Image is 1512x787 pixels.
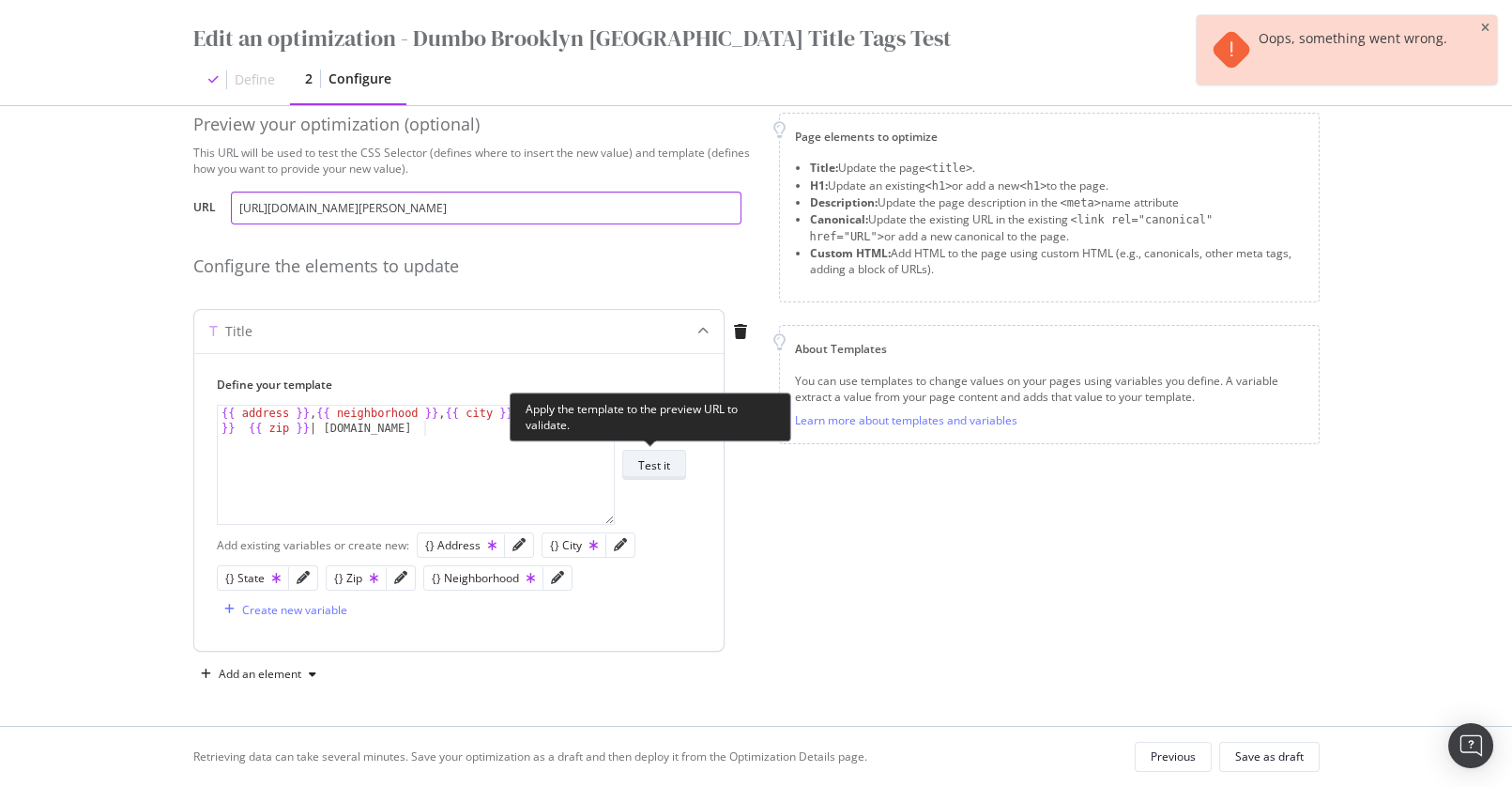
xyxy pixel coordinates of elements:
div: {} Neighborhood [432,570,535,586]
div: Save as draft [1235,748,1304,764]
div: 2 [305,69,313,88]
div: pencil [512,538,526,551]
li: Update the existing URL in the existing or add a new canonical to the page. [810,211,1304,245]
div: pencil [394,571,407,584]
button: Add an element [193,659,324,689]
span: <h1> [925,179,953,193]
div: {} City [550,537,598,553]
strong: H1: [810,177,828,193]
span: <link rel="canonical" href="URL"> [810,213,1214,243]
div: {} Address [425,537,496,553]
strong: Description: [810,194,878,210]
span: <h1> [1019,179,1046,193]
button: Test it [622,450,686,480]
div: Page elements to optimize [795,129,1304,145]
button: Save as draft [1219,742,1320,772]
button: Create new variable [217,594,347,625]
strong: Canonical: [810,211,868,227]
button: Previous [1135,742,1212,772]
div: Oops, something went wrong. [1259,30,1447,69]
span: <meta> [1061,196,1101,209]
li: Add HTML to the page using custom HTML (e.g., canonicals, other meta tags, adding a block of URLs). [810,245,1304,277]
div: Edit an optimization - Dumbo Brooklyn [GEOGRAPHIC_DATA] Title Tags Test [193,23,952,54]
div: Add an element [219,669,301,680]
div: Test it [638,457,670,473]
div: pencil [614,538,627,551]
div: Configure the elements to update [193,255,756,279]
div: Add existing variables or create new: [217,537,409,553]
div: close toast [1481,23,1489,34]
div: Preview your optimization (optional) [193,113,756,137]
input: https://www.example.com [231,192,741,224]
li: Update an existing or add a new to the page. [810,177,1304,194]
span: <title> [925,162,973,175]
button: {} Neighborhood [432,567,535,590]
li: Update the page description in the name attribute [810,194,1304,211]
button: {} Zip [334,567,378,590]
button: {} State [225,567,281,590]
button: {} City [550,534,598,557]
div: About Templates [795,341,1304,357]
div: Title [225,322,252,341]
div: {} Zip [334,570,378,586]
div: Previous [1151,748,1196,764]
div: {} State [225,570,281,586]
div: Define [235,70,275,89]
strong: Custom HTML: [810,245,891,261]
label: URL [193,199,216,220]
div: Open Intercom Messenger [1448,723,1493,768]
div: Create new variable [242,602,347,618]
div: You can use templates to change values on your pages using variables you define. A variable extra... [795,373,1304,405]
li: Update the page . [810,160,1304,177]
div: This URL will be used to test the CSS Selector (defines where to insert the new value) and templa... [193,145,756,177]
div: pencil [551,571,564,584]
div: Retrieving data can take several minutes. Save your optimization as a draft and then deploy it fr... [193,748,867,764]
label: Define your template [217,377,686,393]
a: Learn more about templates and variables [795,412,1017,428]
div: Apply the template to the preview URL to validate. [510,393,791,441]
div: pencil [297,571,310,584]
button: {} Address [425,534,496,557]
strong: Title: [810,160,838,176]
div: Configure [328,69,391,88]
